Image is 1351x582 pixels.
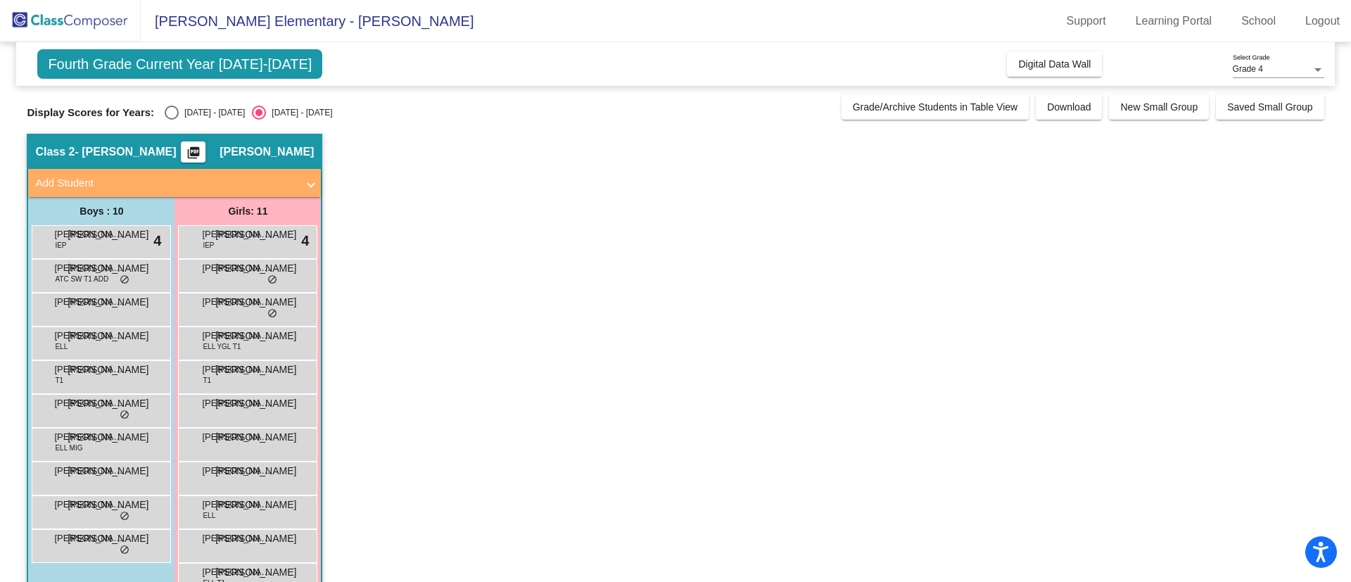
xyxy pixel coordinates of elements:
mat-icon: picture_as_pdf [185,146,202,165]
span: [PERSON_NAME] [215,531,296,546]
span: [PERSON_NAME][GEOGRAPHIC_DATA] [54,329,125,343]
span: [PERSON_NAME] [68,362,148,377]
span: Digital Data Wall [1018,58,1091,70]
span: [PERSON_NAME] [68,329,148,343]
span: [PERSON_NAME] [54,531,125,545]
span: [PERSON_NAME] [202,396,272,410]
span: Grade/Archive Students in Table View [853,101,1018,113]
span: [PERSON_NAME] [202,261,272,275]
span: [PERSON_NAME] [202,464,272,478]
span: [PERSON_NAME] [54,430,125,444]
div: [DATE] - [DATE] [266,106,332,119]
mat-expansion-panel-header: Add Student [28,169,321,197]
span: [PERSON_NAME] [215,227,296,242]
span: Saved Small Group [1227,101,1312,113]
span: New Small Group [1120,101,1198,113]
span: T1 [203,375,211,386]
span: [PERSON_NAME] [215,329,296,343]
span: [PERSON_NAME] [202,295,272,309]
span: Display Scores for Years: [27,106,154,119]
span: [PERSON_NAME] [202,329,272,343]
a: School [1230,10,1287,32]
span: IEP [203,240,214,251]
span: [PERSON_NAME] [215,362,296,377]
span: do_not_disturb_alt [267,274,277,286]
div: [DATE] - [DATE] [179,106,245,119]
button: Grade/Archive Students in Table View [842,94,1029,120]
span: [PERSON_NAME] [54,227,125,241]
span: ELL YGL T1 [203,341,241,352]
button: Digital Data Wall [1007,51,1102,77]
span: do_not_disturb_alt [120,410,129,421]
span: Class 2 [35,145,75,159]
span: [PERSON_NAME] [215,464,296,479]
span: [PERSON_NAME] [68,531,148,546]
button: Saved Small Group [1216,94,1324,120]
span: ATC SW T1 ADD [55,274,108,284]
span: [PERSON_NAME] [215,430,296,445]
span: do_not_disturb_alt [120,545,129,556]
button: New Small Group [1109,94,1209,120]
span: Download [1047,101,1091,113]
span: [PERSON_NAME] [54,396,125,410]
mat-panel-title: Add Student [35,175,297,191]
div: Girls: 11 [175,197,321,225]
div: Boys : 10 [28,197,175,225]
span: [PERSON_NAME] [215,295,296,310]
a: Support [1055,10,1117,32]
span: [PERSON_NAME] [202,362,272,377]
button: Print Students Details [181,141,205,163]
span: [PERSON_NAME] [202,227,272,241]
span: 4 [153,230,161,251]
span: Fourth Grade Current Year [DATE]-[DATE] [37,49,322,79]
span: [PERSON_NAME] Elementary - [PERSON_NAME] [141,10,474,32]
span: ELL MIG [55,443,82,453]
span: [PERSON_NAME] [68,261,148,276]
span: T1 [55,375,63,386]
a: Learning Portal [1124,10,1224,32]
span: - [PERSON_NAME] [75,145,176,159]
span: 4 [301,230,309,251]
span: [PERSON_NAME] [215,261,296,276]
span: ELL [55,341,68,352]
span: [PERSON_NAME] [202,565,272,579]
span: [PERSON_NAME] [220,145,314,159]
span: [PERSON_NAME] [202,531,272,545]
span: do_not_disturb_alt [120,511,129,522]
span: IEP [55,240,66,251]
button: Download [1036,94,1102,120]
span: [PERSON_NAME] [54,261,125,275]
span: ELL [203,510,215,521]
span: [PERSON_NAME] [68,295,148,310]
span: [PERSON_NAME] [215,498,296,512]
span: [PERSON_NAME] [54,464,125,478]
span: [PERSON_NAME] [54,498,125,512]
span: do_not_disturb_alt [120,274,129,286]
span: [PERSON_NAME] [54,362,125,377]
a: Logout [1294,10,1351,32]
mat-radio-group: Select an option [165,106,332,120]
span: [PERSON_NAME] [68,227,148,242]
span: Grade 4 [1233,64,1263,74]
span: [PERSON_NAME] [202,430,272,444]
span: [PERSON_NAME] [215,565,296,580]
span: [PERSON_NAME] [68,464,148,479]
span: [PERSON_NAME] [215,396,296,411]
span: do_not_disturb_alt [267,308,277,320]
span: [PERSON_NAME] [202,498,272,512]
span: [PERSON_NAME] [54,295,125,309]
span: [PERSON_NAME] [68,498,148,512]
span: [PERSON_NAME] [68,430,148,445]
span: [PERSON_NAME] [68,396,148,411]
